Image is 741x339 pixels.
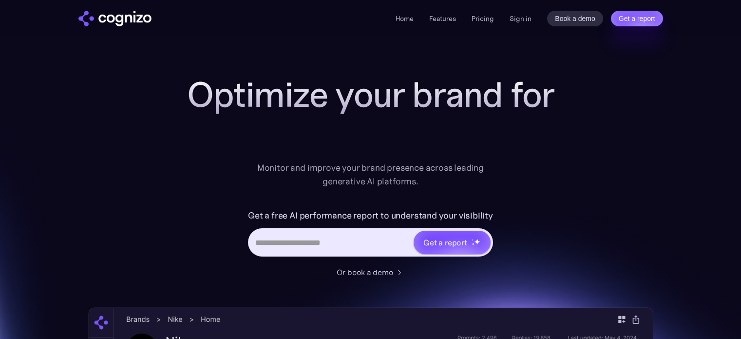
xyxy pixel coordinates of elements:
[248,208,493,223] label: Get a free AI performance report to understand your visibility
[337,266,393,278] div: Or book a demo
[337,266,405,278] a: Or book a demo
[176,75,566,114] h1: Optimize your brand for
[472,14,494,23] a: Pricing
[429,14,456,23] a: Features
[472,239,473,240] img: star
[78,11,152,26] a: home
[611,11,663,26] a: Get a report
[78,11,152,26] img: cognizo logo
[547,11,603,26] a: Book a demo
[413,230,492,255] a: Get a reportstarstarstar
[510,13,532,24] a: Sign in
[423,237,467,248] div: Get a report
[248,208,493,261] form: Hero URL Input Form
[396,14,414,23] a: Home
[251,161,491,188] div: Monitor and improve your brand presence across leading generative AI platforms.
[474,239,480,245] img: star
[472,242,475,246] img: star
